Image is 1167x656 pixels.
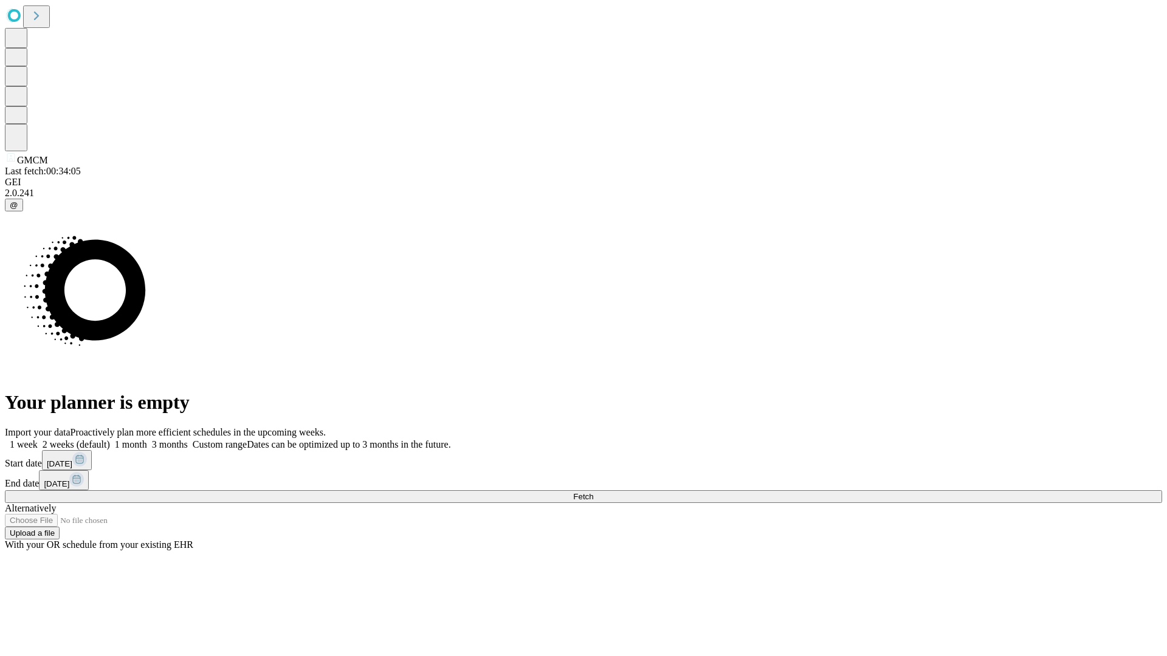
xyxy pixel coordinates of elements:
[17,155,48,165] span: GMCM
[43,439,110,449] span: 2 weeks (default)
[5,177,1162,188] div: GEI
[39,470,89,490] button: [DATE]
[5,539,193,550] span: With your OR schedule from your existing EHR
[42,450,92,470] button: [DATE]
[44,479,69,488] span: [DATE]
[10,439,38,449] span: 1 week
[5,470,1162,490] div: End date
[5,188,1162,199] div: 2.0.241
[5,166,81,176] span: Last fetch: 00:34:05
[573,492,593,501] span: Fetch
[247,439,450,449] span: Dates can be optimized up to 3 months in the future.
[5,199,23,211] button: @
[5,490,1162,503] button: Fetch
[152,439,188,449] span: 3 months
[115,439,147,449] span: 1 month
[47,459,72,468] span: [DATE]
[193,439,247,449] span: Custom range
[5,427,71,437] span: Import your data
[5,527,60,539] button: Upload a file
[71,427,326,437] span: Proactively plan more efficient schedules in the upcoming weeks.
[5,450,1162,470] div: Start date
[5,391,1162,414] h1: Your planner is empty
[5,503,56,513] span: Alternatively
[10,200,18,210] span: @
